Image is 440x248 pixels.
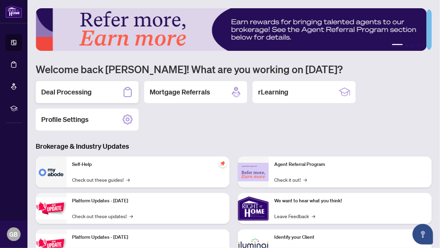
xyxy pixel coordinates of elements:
button: 1 [392,44,403,47]
button: 2 [406,44,408,47]
span: → [312,212,315,220]
img: Slide 0 [36,8,427,51]
p: Self-Help [72,161,224,168]
h1: Welcome back [PERSON_NAME]! What are you working on [DATE]? [36,63,432,76]
img: We want to hear what you think! [238,193,269,224]
img: logo [5,5,22,18]
img: Platform Updates - July 21, 2025 [36,198,67,219]
p: Platform Updates - [DATE] [72,234,224,241]
a: Check it out!→ [274,176,307,183]
button: 3 [411,44,414,47]
span: → [126,176,130,183]
p: Identify your Client [274,234,426,241]
h2: Deal Processing [41,87,92,97]
h3: Brokerage & Industry Updates [36,142,432,151]
h2: Mortgage Referrals [150,87,210,97]
span: → [303,176,307,183]
a: Check out these guides!→ [72,176,130,183]
img: Self-Help [36,157,67,188]
p: Agent Referral Program [274,161,426,168]
h2: Profile Settings [41,115,89,124]
button: 4 [417,44,419,47]
h2: rLearning [258,87,288,97]
a: Leave Feedback→ [274,212,315,220]
a: Check out these updates!→ [72,212,133,220]
span: GB [10,229,18,239]
img: Agent Referral Program [238,163,269,182]
span: → [129,212,133,220]
span: pushpin [219,159,227,168]
p: We want to hear what you think! [274,197,426,205]
button: Open asap [413,224,433,245]
p: Platform Updates - [DATE] [72,197,224,205]
button: 5 [422,44,425,47]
